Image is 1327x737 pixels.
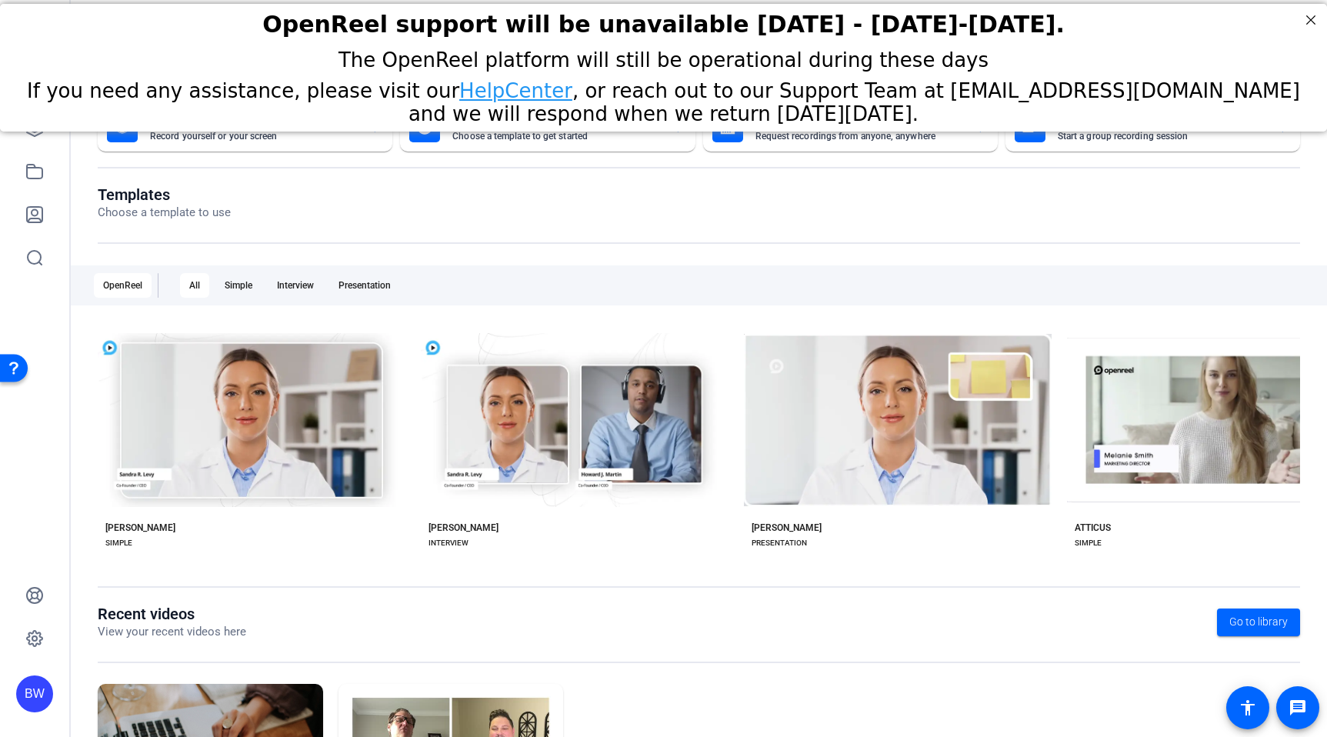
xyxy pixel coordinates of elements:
[752,537,807,549] div: PRESENTATION
[16,675,53,712] div: BW
[428,522,498,534] div: [PERSON_NAME]
[1075,522,1111,534] div: ATTICUS
[329,273,400,298] div: Presentation
[1217,609,1300,636] a: Go to library
[1058,132,1266,141] mat-card-subtitle: Start a group recording session
[452,132,661,141] mat-card-subtitle: Choose a template to get started
[755,132,964,141] mat-card-subtitle: Request recordings from anyone, anywhere
[459,75,572,98] a: HelpCenter
[105,537,132,549] div: SIMPLE
[428,537,468,549] div: INTERVIEW
[150,132,358,141] mat-card-subtitle: Record yourself or your screen
[180,273,209,298] div: All
[98,605,246,623] h1: Recent videos
[105,522,175,534] div: [PERSON_NAME]
[752,522,822,534] div: [PERSON_NAME]
[215,273,262,298] div: Simple
[1301,6,1321,26] div: Close Step
[1229,614,1288,630] span: Go to library
[98,623,246,641] p: View your recent videos here
[1075,537,1102,549] div: SIMPLE
[268,273,323,298] div: Interview
[27,75,1300,122] span: If you need any assistance, please visit our , or reach out to our Support Team at [EMAIL_ADDRESS...
[1289,699,1307,717] mat-icon: message
[338,45,989,68] span: The OpenReel platform will still be operational during these days
[98,204,231,222] p: Choose a template to use
[98,185,231,204] h1: Templates
[19,7,1308,34] h2: OpenReel support will be unavailable Thursday - Friday, October 16th-17th.
[94,273,152,298] div: OpenReel
[1239,699,1257,717] mat-icon: accessibility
